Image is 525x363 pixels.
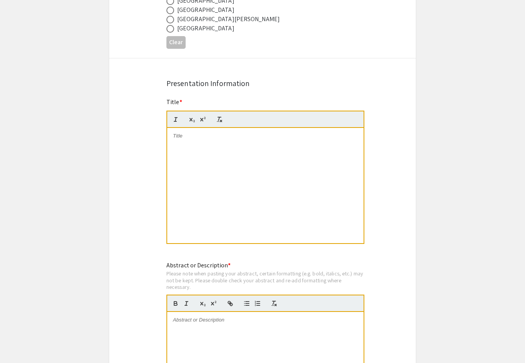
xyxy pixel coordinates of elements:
[177,15,280,24] div: [GEOGRAPHIC_DATA][PERSON_NAME]
[6,328,33,357] iframe: Chat
[177,6,234,15] div: [GEOGRAPHIC_DATA]
[166,36,186,49] button: Clear
[166,78,359,90] div: Presentation Information
[166,98,182,106] mat-label: Title
[177,24,234,33] div: [GEOGRAPHIC_DATA]
[166,270,364,291] div: Please note when pasting your abstract, certain formatting (e.g. bold, italics, etc.) may not be ...
[166,262,231,270] mat-label: Abstract or Description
